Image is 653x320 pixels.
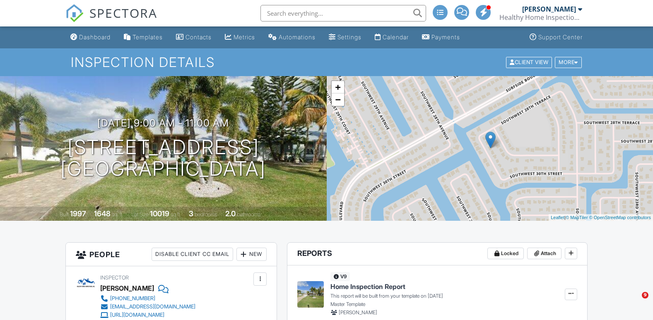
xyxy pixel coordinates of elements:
span: sq.ft. [171,211,181,217]
div: 1648 [94,209,111,218]
div: Calendar [383,33,409,41]
div: Payments [431,33,460,41]
a: [EMAIL_ADDRESS][DOMAIN_NAME] [100,303,195,311]
div: Client View [506,57,552,68]
input: Search everything... [260,5,426,21]
div: Automations [279,33,316,41]
a: Calendar [371,30,412,45]
a: Dashboard [67,30,114,45]
div: [PERSON_NAME] [522,5,576,13]
div: [PERSON_NAME] [100,282,154,294]
a: Payments [419,30,463,45]
a: SPECTORA [65,11,157,29]
div: 2.0 [225,209,236,218]
a: Client View [505,59,554,65]
div: 3 [189,209,193,218]
span: Lot Size [131,211,149,217]
span: 9 [642,292,648,299]
div: Settings [337,33,361,41]
div: | [549,214,653,221]
span: sq. ft. [112,211,123,217]
a: © OpenStreetMap contributors [589,215,651,220]
h1: Inspection Details [71,55,583,69]
a: © MapTiler [566,215,588,220]
span: Inspector [100,275,129,281]
span: bedrooms [195,211,217,217]
div: Metrics [234,33,255,41]
a: Settings [325,30,365,45]
div: Contacts [186,33,212,41]
div: [URL][DOMAIN_NAME] [110,312,164,318]
div: 10019 [150,209,169,218]
div: More [555,57,582,68]
div: Healthy Home Inspections Inc [499,13,582,21]
h1: [STREET_ADDRESS] [GEOGRAPHIC_DATA] [60,136,266,180]
div: [EMAIL_ADDRESS][DOMAIN_NAME] [110,303,195,310]
span: bathrooms [237,211,260,217]
a: Zoom out [332,93,344,106]
div: New [236,248,267,261]
h3: People [66,243,277,266]
div: 1997 [70,209,86,218]
img: The Best Home Inspection Software - Spectora [65,4,84,22]
a: Support Center [526,30,586,45]
div: Templates [133,33,163,41]
span: SPECTORA [89,4,157,21]
a: [URL][DOMAIN_NAME] [100,311,195,319]
h3: [DATE] 9:00 am - 11:00 am [97,117,229,129]
a: Contacts [173,30,215,45]
iframe: Intercom live chat [625,292,645,312]
a: [PHONE_NUMBER] [100,294,195,303]
a: Templates [120,30,166,45]
a: Leaflet [551,215,564,220]
div: [PHONE_NUMBER] [110,295,155,302]
span: Built [60,211,69,217]
div: Dashboard [79,33,111,41]
a: Zoom in [332,81,344,93]
div: Support Center [538,33,583,41]
a: Automations (Advanced) [265,30,319,45]
div: Disable Client CC Email [152,248,233,261]
a: Metrics [222,30,258,45]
